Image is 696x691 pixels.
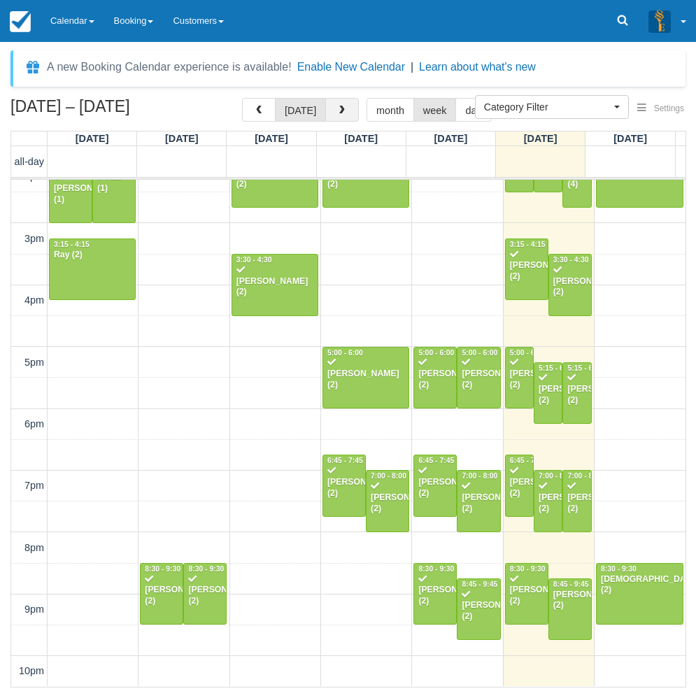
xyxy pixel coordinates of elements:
div: [PERSON_NAME] (2) [567,481,587,515]
button: Category Filter [475,95,629,119]
a: 5:00 - 6:00[PERSON_NAME] (2) [322,347,409,408]
span: 6:45 - 7:45 [510,457,546,464]
span: 6:45 - 7:45 [418,457,454,464]
span: all-day [15,156,44,167]
span: 8pm [24,542,44,553]
a: 6:45 - 7:45[PERSON_NAME] (2) [505,455,534,516]
a: Learn about what's new [419,61,536,73]
a: 8:30 - 9:30[PERSON_NAME] (2) [183,563,227,625]
span: 7pm [24,480,44,491]
a: 8:45 - 9:45[PERSON_NAME] (2) [457,578,500,640]
a: 8:30 - 9:30[DEMOGRAPHIC_DATA] (2) [596,563,683,625]
div: [PERSON_NAME] (2) [509,466,530,499]
button: day [455,98,491,122]
a: 7:00 - 8:00[PERSON_NAME] (2) [366,470,409,532]
span: 5:00 - 6:00 [510,349,546,357]
a: [PERSON_NAME] (1) [49,162,92,223]
a: 3:30 - 4:30[PERSON_NAME] (2) [232,254,318,315]
span: | [411,61,413,73]
a: 7:00 - 8:00[PERSON_NAME] (2) [534,470,562,532]
span: [DATE] [613,133,647,144]
a: 3:15 - 4:15Ray (2) [49,238,136,300]
div: [PERSON_NAME] (2) [538,481,558,515]
button: month [367,98,414,122]
span: 8:30 - 9:30 [145,565,180,573]
span: 8:45 - 9:45 [553,580,589,588]
div: [PERSON_NAME] (2) [461,481,496,515]
div: [PERSON_NAME] (2) [418,466,453,499]
div: Ras (1) [97,172,132,194]
div: [PERSON_NAME] (2) [509,357,530,391]
span: 3:30 - 4:30 [553,256,589,264]
span: 3:15 - 4:15 [510,241,546,248]
span: 3pm [24,233,44,244]
span: 7:00 - 8:00 [539,472,574,480]
a: 3:15 - 4:15[PERSON_NAME] (2) [505,238,548,300]
div: [PERSON_NAME] (2) [538,373,558,406]
a: 5:00 - 6:00[PERSON_NAME] (2) [505,347,534,408]
span: 5pm [24,357,44,368]
div: [PERSON_NAME] (2) [509,250,544,283]
span: 5:00 - 6:00 [327,349,363,357]
span: 4pm [24,294,44,306]
div: [PERSON_NAME] (2) [370,481,405,515]
span: 6pm [24,418,44,429]
span: 5:00 - 6:00 [418,349,454,357]
div: [PERSON_NAME] (1) [53,172,88,206]
span: 10pm [19,665,44,676]
span: 8:30 - 9:30 [601,565,637,573]
span: 5:15 - 6:15 [539,364,574,372]
a: 6:45 - 7:45[PERSON_NAME] (2) [322,455,366,516]
div: [PERSON_NAME] (2) [461,357,496,391]
div: [PERSON_NAME] (2) [553,265,588,299]
span: [DATE] [434,133,468,144]
a: 8:30 - 9:30[PERSON_NAME] (2) [413,563,457,625]
a: Ras (1) [92,162,136,223]
button: [DATE] [275,98,326,122]
span: [DATE] [255,133,288,144]
a: 8:30 - 9:30[PERSON_NAME] (2) [140,563,183,625]
button: Enable New Calendar [297,60,405,74]
div: [PERSON_NAME] (2) [327,357,405,391]
div: [PERSON_NAME] (2) [509,574,544,608]
span: [DATE] [165,133,199,144]
span: 9pm [24,604,44,615]
div: [PERSON_NAME] (2) [567,373,587,406]
a: 8:30 - 9:30[PERSON_NAME] (2) [505,563,548,625]
div: [PERSON_NAME] (2) [461,590,496,623]
div: A new Booking Calendar experience is available! [47,59,292,76]
span: 8:30 - 9:30 [418,565,454,573]
span: 3:15 - 4:15 [54,241,90,248]
div: [PERSON_NAME] (2) [327,466,362,499]
span: [DATE] [76,133,109,144]
span: 5:15 - 6:15 [567,364,603,372]
a: 7:00 - 8:00[PERSON_NAME] (2) [457,470,500,532]
a: 7:00 - 8:00[PERSON_NAME] (2) [562,470,591,532]
img: checkfront-main-nav-mini-logo.png [10,11,31,32]
div: Ray (2) [53,250,132,261]
span: [DATE] [344,133,378,144]
div: [PERSON_NAME] (2) [418,357,453,391]
a: 8:45 - 9:45[PERSON_NAME] (2) [548,578,592,640]
span: 7:00 - 8:00 [462,472,497,480]
div: [DEMOGRAPHIC_DATA] (2) [600,574,679,597]
span: Settings [654,104,684,113]
span: 7:00 - 8:00 [371,472,406,480]
img: A3 [648,10,671,32]
div: [PERSON_NAME] (2) [553,590,588,612]
span: 8:45 - 9:45 [462,580,497,588]
span: Category Filter [484,100,611,114]
div: [PERSON_NAME] (2) [236,265,314,299]
span: 7:00 - 8:00 [567,472,603,480]
a: 6:45 - 7:45[PERSON_NAME] (2) [413,455,457,516]
span: 8:30 - 9:30 [510,565,546,573]
button: Settings [629,99,693,119]
a: 3:30 - 4:30[PERSON_NAME] (2) [548,254,592,315]
span: 8:30 - 9:30 [188,565,224,573]
div: [PERSON_NAME] (2) [418,574,453,608]
a: 5:00 - 6:00[PERSON_NAME] (2) [413,347,457,408]
div: [PERSON_NAME] (2) [187,574,222,608]
button: week [413,98,457,122]
a: 5:15 - 6:15[PERSON_NAME] (2) [534,362,562,424]
div: [PERSON_NAME] (2) [144,574,179,608]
